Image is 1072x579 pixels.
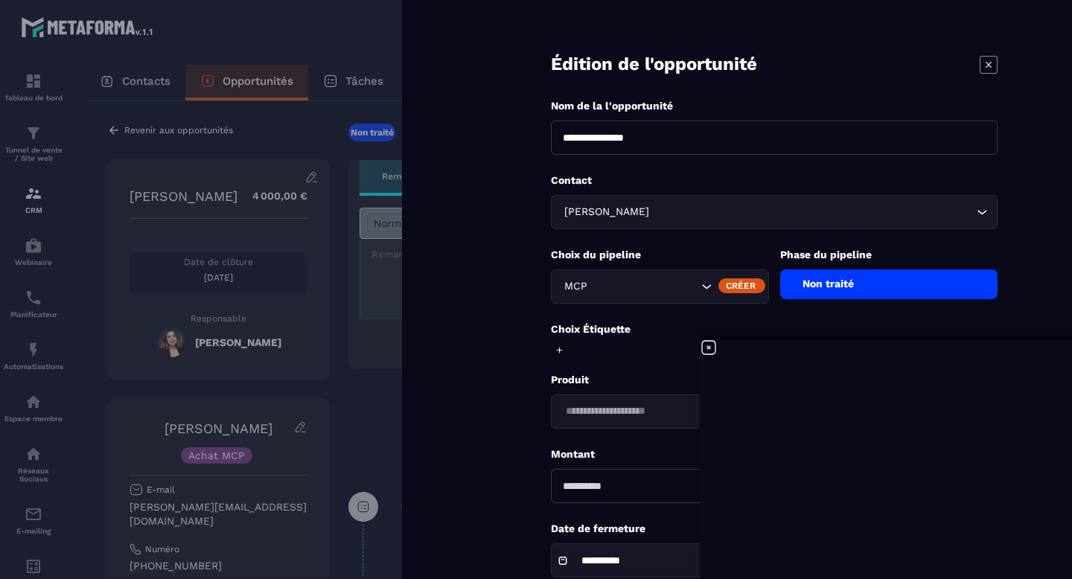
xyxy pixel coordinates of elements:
[551,322,998,336] p: Choix Étiquette
[551,173,998,188] p: Contact
[561,278,613,295] span: MCP
[551,248,769,262] p: Choix du pipeline
[652,204,973,220] input: Search for option
[551,269,769,304] div: Search for option
[551,52,757,77] p: Édition de l'opportunité
[551,195,998,229] div: Search for option
[551,394,998,429] div: Search for option
[718,278,765,293] div: Créer
[551,522,998,536] p: Date de fermeture
[551,373,998,387] p: Produit
[551,99,998,113] p: Nom de la l'opportunité
[561,403,973,420] input: Search for option
[561,204,652,220] span: [PERSON_NAME]
[780,248,998,262] p: Phase du pipeline
[613,278,698,295] input: Search for option
[551,447,998,461] p: Montant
